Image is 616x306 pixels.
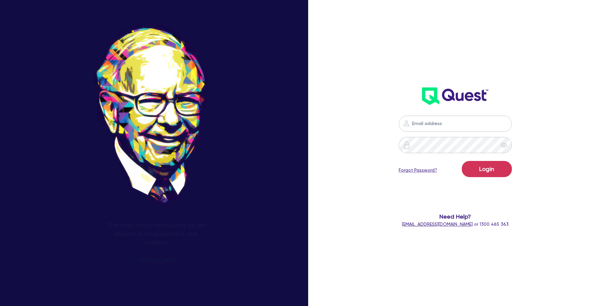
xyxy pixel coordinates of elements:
span: eye [501,142,507,148]
img: wH2k97JdezQIQAAAABJRU5ErkJggg== [422,87,488,105]
span: or 1300 465 363 [402,221,509,227]
a: [EMAIL_ADDRESS][DOMAIN_NAME] [402,221,473,227]
a: Forgot Password? [399,167,437,174]
span: - [PERSON_NAME] [136,258,176,263]
img: icon-password [403,119,410,127]
button: Login [462,161,512,177]
img: icon-password [403,141,411,149]
input: Email address [399,116,512,132]
span: Need Help? [373,212,538,221]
